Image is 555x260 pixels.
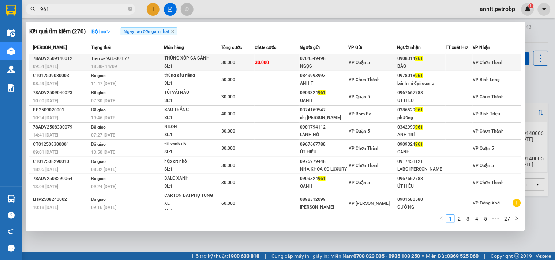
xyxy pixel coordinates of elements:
div: chị [PERSON_NAME] [300,114,348,122]
span: VP Quận 5 [349,60,370,65]
span: Món hàng [164,45,184,50]
a: 3 [464,215,472,223]
div: 0967667788 [397,89,445,97]
span: VP Gửi [348,45,362,50]
span: 10:34 [DATE] [33,115,58,121]
div: 0909324 [397,141,445,148]
div: OANH [300,183,348,190]
span: 961 [415,56,423,61]
div: SL: 1 [165,62,220,70]
img: warehouse-icon [7,29,15,37]
span: VP Chơn Thành [473,129,504,134]
div: túi xanh đỏ [165,140,220,148]
div: SL: 1 [165,80,220,88]
div: 0901794112 [300,123,348,131]
div: 0967667788 [300,141,348,148]
div: OANH [300,97,348,104]
span: Đã giao [91,73,106,78]
div: hộp crt nhỏ [165,157,220,165]
span: VP [PERSON_NAME] [349,201,390,206]
div: 50.000 [69,47,120,57]
span: 961 [415,73,423,78]
span: 30.000 [255,60,269,65]
div: LÃNH HỒ [300,131,348,139]
img: warehouse-icon [7,66,15,73]
img: warehouse-icon [7,195,15,203]
span: 30.000 [221,129,235,134]
span: 961 [318,90,326,95]
span: 961 [415,107,423,112]
span: 18:30 - 14/09 [91,64,117,69]
div: 0976979448 [300,158,348,165]
span: Đã giao [91,107,106,112]
span: 19:46 [DATE] [91,115,116,121]
span: 30.000 [221,163,235,168]
div: 0342999 [397,123,445,131]
div: 0909324 [300,89,348,97]
span: VP Bom Bo [349,111,371,116]
div: phương [397,114,445,122]
div: LHP2508240002 [33,196,89,203]
div: ÚT HIẾU [397,97,445,104]
span: 30.000 [221,146,235,151]
input: Tìm tên, số ĐT hoặc mã đơn [40,5,127,13]
div: CT012508290010 [33,158,89,165]
span: VP Chơn Thành [473,60,504,65]
div: 0704549498 [300,55,348,62]
div: 78ADV2509140012 [33,55,89,62]
span: Đã giao [91,159,106,164]
a: 27 [502,215,512,223]
span: 09:54 [DATE] [33,64,58,69]
span: close-circle [128,7,132,11]
li: Next Page [513,214,521,223]
div: 78ADV2508290064 [33,175,89,183]
span: 50.000 [221,77,235,82]
button: right [513,214,521,223]
div: CT012509080003 [33,72,89,80]
div: [PERSON_NAME] [300,203,348,211]
span: 40.000 [221,111,235,116]
div: NILON [165,123,220,131]
span: ••• [490,214,502,223]
span: 961 [318,176,326,181]
span: Đã giao [91,125,106,130]
div: ANH TRÍ [397,131,445,139]
div: 0898312099 [300,196,348,203]
li: 5 [481,214,490,223]
span: Đã giao [91,142,106,147]
div: NGỌC [300,62,348,70]
a: 4 [473,215,481,223]
span: close [171,30,175,33]
span: VP Đồng Xoài [473,200,501,206]
a: 2 [455,215,463,223]
span: Gửi: [6,7,18,15]
button: Bộ lọcdown [86,26,117,37]
span: 961 [415,125,423,130]
span: VP Chơn Thành [473,94,504,99]
div: C TRANG [70,24,120,32]
div: SL: 1 [165,165,220,173]
div: SL: 1 [165,131,220,139]
a: 1 [446,215,454,223]
span: right [515,216,519,221]
div: 0908314 [397,55,445,62]
div: 0917451121 [397,158,445,165]
div: CHỊ DIỄM [6,24,65,32]
li: 4 [472,214,481,223]
span: question-circle [8,212,15,219]
span: VP Quận 5 [473,163,494,168]
span: VP Chơn Thành [473,180,504,185]
span: CC : [69,49,79,57]
li: 2 [455,214,464,223]
div: NHA KHOA SG LUXURY [300,165,348,173]
span: 30.000 [221,94,235,99]
span: 14:41 [DATE] [33,133,58,138]
div: ÚT HIẾU [397,183,445,190]
div: VP Bom Bo [70,6,120,24]
span: Người nhận [397,45,421,50]
button: left [437,214,446,223]
a: 5 [481,215,490,223]
span: 10:00 [DATE] [33,98,58,103]
div: ÚT HIẾU [300,148,348,156]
